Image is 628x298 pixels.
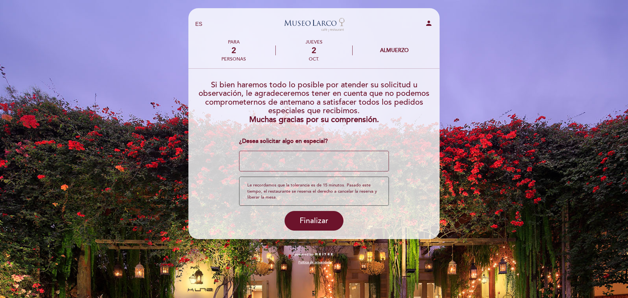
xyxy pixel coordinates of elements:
div: personas [221,56,246,62]
button: person [425,19,433,29]
img: MEITRE [315,253,333,256]
b: Muchas gracias por su comprensión. [249,115,379,124]
div: 2 [276,46,352,55]
a: Política de privacidad [298,260,330,265]
div: Almuerzo [380,47,409,54]
span: Si bien haremos todo lo posible por atender su solicitud u observación, le agradeceremos tener en... [199,80,429,115]
div: ¿Desea solicitar algo en especial? [239,137,389,146]
span: Finalizar [300,216,328,225]
i: person [425,19,433,27]
a: Museo [PERSON_NAME][GEOGRAPHIC_DATA] - Restaurant [273,15,355,33]
div: 2 [221,46,246,55]
div: jueves [276,39,352,45]
div: oct. [276,56,352,62]
div: Le recordamos que la tolerancia es de 15 minutos. Pasado este tiempo, el restaurante se reserva e... [239,177,389,206]
span: powered by [295,252,313,257]
button: Finalizar [285,211,343,231]
div: PARA [221,39,246,45]
a: powered by [295,252,333,257]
